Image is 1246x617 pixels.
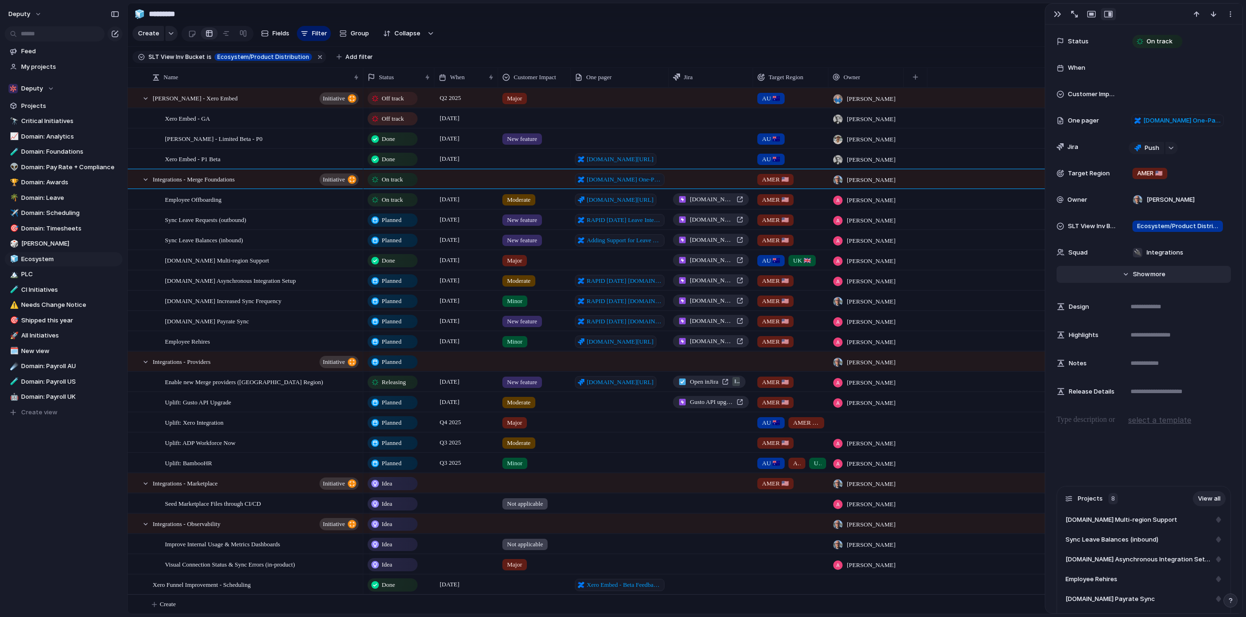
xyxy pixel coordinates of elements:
[847,297,895,306] span: [PERSON_NAME]
[5,390,123,404] a: 🤖Domain: Payroll UK
[1147,248,1183,257] span: Integrations
[382,276,402,286] span: Planned
[5,145,123,159] div: 🧪Domain: Foundations
[10,284,16,295] div: 🧪
[5,130,123,144] div: 📈Domain: Analytics
[8,346,18,356] button: 🗓️
[437,133,462,144] span: [DATE]
[345,53,373,61] span: Add filter
[1069,359,1087,368] span: Notes
[684,73,693,82] span: Jira
[5,175,123,189] a: 🏆Domain: Awards
[5,359,123,373] a: ☄️Domain: Payroll AU
[847,277,895,286] span: [PERSON_NAME]
[21,346,119,356] span: New view
[769,73,803,82] span: Target Region
[153,173,235,184] span: Integrations - Merge Foundations
[5,344,123,358] div: 🗓️New view
[21,147,119,156] span: Domain: Foundations
[213,52,314,62] button: Ecosystem/Product Distribution
[320,173,359,186] button: initiative
[5,313,123,328] a: 🎯Shipped this year
[10,116,16,127] div: 🔭
[5,298,123,312] a: ⚠️Needs Change Notice
[507,317,537,326] span: New feature
[507,134,537,144] span: New feature
[165,315,249,326] span: [DOMAIN_NAME] Payrate Sync
[394,29,420,38] span: Collapse
[165,275,296,286] span: [DOMAIN_NAME] Asynchronous Integration Setup
[507,195,531,205] span: Moderate
[8,239,18,248] button: 🎲
[5,99,123,113] a: Projects
[690,316,733,326] span: [DOMAIN_NAME] Payrate Sync
[8,178,18,187] button: 🏆
[165,295,281,306] span: [DOMAIN_NAME] Increased Sync Frequency
[1137,222,1218,231] span: Ecosystem/Product Distribution
[10,147,16,157] div: 🧪
[847,358,895,367] span: [PERSON_NAME]
[437,295,462,306] span: [DATE]
[5,222,123,236] a: 🎯Domain: Timesheets
[21,208,119,218] span: Domain: Scheduling
[382,134,395,144] span: Done
[21,392,119,402] span: Domain: Payroll UK
[5,160,123,174] a: 👽Domain: Pay Rate + Compliance
[847,94,895,104] span: [PERSON_NAME]
[5,114,123,128] div: 🔭Critical Initiatives
[5,206,123,220] a: ✈️Domain: Scheduling
[382,94,404,103] span: Off track
[587,195,654,205] span: [DOMAIN_NAME][URL]
[10,239,16,249] div: 🎲
[323,92,345,105] span: initiative
[132,26,164,41] button: Create
[847,155,895,165] span: [PERSON_NAME]
[514,73,556,82] span: Customer Impact
[575,275,664,287] a: RAPID [DATE] [DOMAIN_NAME] - Sync Status
[762,236,789,245] span: AMER 🇺🇸
[587,155,654,164] span: [DOMAIN_NAME][URL]
[8,316,18,325] button: 🎯
[673,234,749,246] a: [DOMAIN_NAME] Leave Sync
[382,215,402,225] span: Planned
[575,234,664,247] a: Adding Support for Leave Balance and Pay Rate Syncs
[587,236,662,245] span: Adding Support for Leave Balance and Pay Rate Syncs
[21,84,43,93] span: Deputy
[382,317,402,326] span: Planned
[1137,169,1163,178] span: AMER 🇺🇸
[762,337,789,346] span: AMER 🇺🇸
[312,29,327,38] span: Filter
[1131,115,1224,127] a: [DOMAIN_NAME] One-Pager
[507,256,522,265] span: Major
[8,392,18,402] button: 🤖
[437,336,462,347] span: [DATE]
[335,26,374,41] button: Group
[5,237,123,251] a: 🎲[PERSON_NAME]
[587,337,654,346] span: [DOMAIN_NAME][URL]
[437,194,462,205] span: [DATE]
[575,376,656,388] a: [DOMAIN_NAME][URL]
[587,378,654,387] span: [DOMAIN_NAME][URL]
[165,336,210,346] span: Employee Rehires
[507,94,522,103] span: Major
[8,116,18,126] button: 🔭
[10,177,16,188] div: 🏆
[847,317,895,327] span: [PERSON_NAME]
[673,315,749,327] a: [DOMAIN_NAME] Payrate Sync
[575,194,656,206] a: [DOMAIN_NAME][URL]
[587,175,662,184] span: [DOMAIN_NAME] One-Pager
[1068,90,1117,99] span: Customer Impact
[382,357,402,367] span: Planned
[690,195,733,204] span: [DOMAIN_NAME] Employee Offboarding Sync
[323,518,345,531] span: initiative
[690,215,733,224] span: [DOMAIN_NAME] Leave Sync
[21,239,119,248] span: [PERSON_NAME]
[351,29,369,38] span: Group
[5,267,123,281] a: 🏔️PLC
[1150,270,1165,279] span: more
[690,397,733,407] span: Gusto API upgrade
[10,269,16,280] div: 🏔️
[207,53,212,61] span: is
[847,135,895,144] span: [PERSON_NAME]
[323,477,345,490] span: initiative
